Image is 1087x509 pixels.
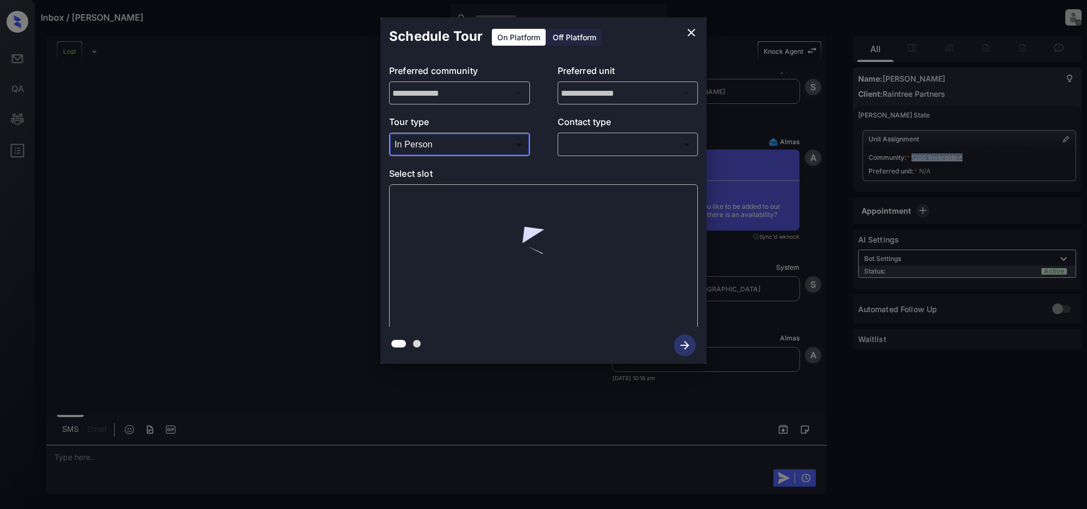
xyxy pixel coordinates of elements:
[680,22,702,44] button: close
[480,193,608,321] img: loaderv1.7921fd1ed0a854f04152.gif
[547,29,602,46] div: Off Platform
[389,115,530,133] p: Tour type
[492,29,546,46] div: On Platform
[558,64,698,82] p: Preferred unit
[389,167,698,184] p: Select slot
[558,115,698,133] p: Contact type
[380,17,491,55] h2: Schedule Tour
[389,64,530,82] p: Preferred community
[392,135,527,153] div: In Person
